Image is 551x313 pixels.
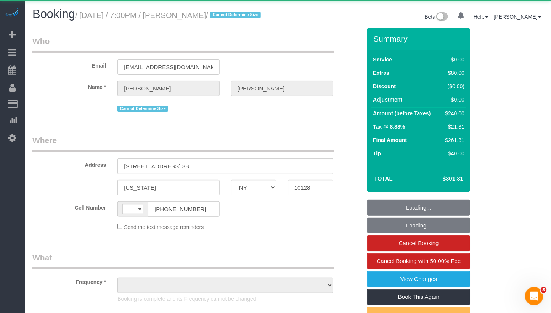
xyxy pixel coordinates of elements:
label: Cell Number [27,201,112,211]
label: Final Amount [373,136,407,144]
span: Cancel Booking with 50.00% Fee [377,258,461,264]
a: Cancel Booking [367,235,470,251]
div: $21.31 [442,123,464,131]
img: New interface [435,12,448,22]
legend: What [32,252,334,269]
label: Extras [373,69,389,77]
label: Name * [27,81,112,91]
span: / [206,11,263,19]
div: $40.00 [442,150,464,157]
a: View Changes [367,271,470,287]
input: Last Name [231,81,333,96]
div: $240.00 [442,110,464,117]
label: Email [27,59,112,69]
label: Discount [373,82,396,90]
div: $0.00 [442,96,464,103]
input: Email [117,59,220,75]
label: Amount (before Taxes) [373,110,431,117]
label: Address [27,158,112,169]
h4: $301.31 [420,176,463,182]
a: [PERSON_NAME] [494,14,541,20]
span: Cannot Determine Size [117,106,168,112]
label: Frequency * [27,276,112,286]
iframe: Intercom live chat [525,287,543,305]
h3: Summary [373,34,466,43]
label: Tax @ 8.88% [373,123,405,131]
legend: Where [32,135,334,152]
input: Zip Code [288,180,333,195]
a: Cancel Booking with 50.00% Fee [367,253,470,269]
input: First Name [117,81,220,96]
input: Cell Number [148,201,220,217]
a: Book This Again [367,289,470,305]
strong: Total [374,175,393,182]
div: $261.31 [442,136,464,144]
p: Booking is complete and its Frequency cannot be changed [117,295,333,303]
span: Cannot Determine Size [210,12,261,18]
div: $80.00 [442,69,464,77]
label: Tip [373,150,381,157]
img: Automaid Logo [5,8,20,18]
span: Booking [32,7,75,21]
span: Send me text message reminders [124,224,204,230]
input: City [117,180,220,195]
div: $0.00 [442,56,464,63]
span: 5 [541,287,547,293]
small: / [DATE] / 7:00PM / [PERSON_NAME] [75,11,263,19]
div: ($0.00) [442,82,464,90]
label: Service [373,56,392,63]
a: Help [474,14,488,20]
a: Beta [425,14,448,20]
label: Adjustment [373,96,402,103]
legend: Who [32,35,334,53]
